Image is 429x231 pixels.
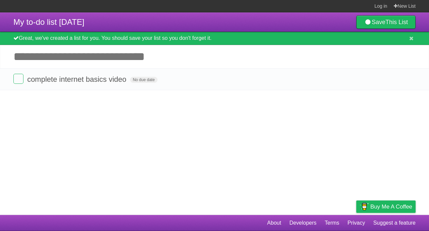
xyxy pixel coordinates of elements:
a: Buy me a coffee [356,200,416,213]
span: No due date [130,77,157,83]
span: complete internet basics video [27,75,128,83]
label: Done [13,74,23,84]
img: Buy me a coffee [360,201,369,212]
a: About [267,217,281,229]
span: Buy me a coffee [370,201,412,213]
a: Terms [325,217,340,229]
a: Developers [289,217,316,229]
a: Privacy [348,217,365,229]
a: Suggest a feature [373,217,416,229]
b: This List [385,19,408,25]
a: SaveThis List [356,15,416,29]
span: My to-do list [DATE] [13,17,84,26]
